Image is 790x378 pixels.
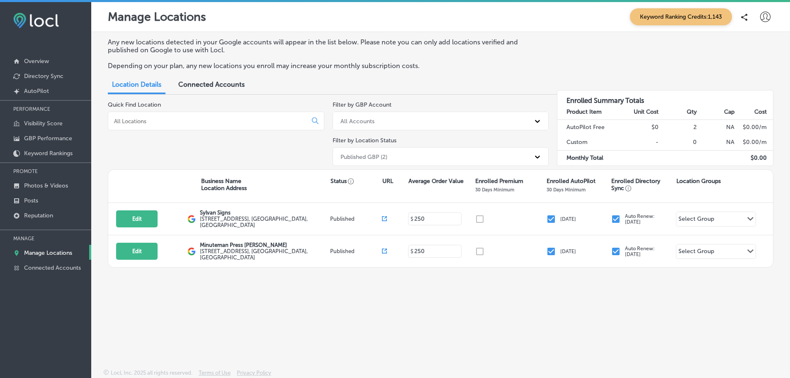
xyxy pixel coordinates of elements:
p: Business Name Location Address [201,178,247,192]
p: Posts [24,197,38,204]
h3: Enrolled Summary Totals [557,90,773,105]
label: [STREET_ADDRESS] , [GEOGRAPHIC_DATA], [GEOGRAPHIC_DATA] [200,216,328,228]
p: Depending on your plan, any new locations you enroll may increase your monthly subscription costs. [108,62,540,70]
p: Reputation [24,212,53,219]
td: 2 [659,119,697,135]
button: Edit [116,243,158,260]
p: Overview [24,58,49,65]
p: Manage Locations [108,10,206,24]
p: Enrolled Directory Sync [611,178,672,192]
div: Select Group [678,248,714,257]
img: logo [187,247,196,256]
p: Enrolled Premium [475,178,523,185]
label: Quick Find Location [108,101,161,108]
th: Cost [735,105,773,120]
label: Filter by GBP Account [333,101,391,108]
p: Minuteman Press [PERSON_NAME] [200,242,328,248]
div: Select Group [678,215,714,225]
td: - [621,135,659,150]
td: NA [697,119,735,135]
th: Qty [659,105,697,120]
p: Location Groups [676,178,721,185]
td: Custom [557,135,621,150]
td: $0 [621,119,659,135]
span: Keyword Ranking Credits: 1,143 [630,8,732,25]
span: Connected Accounts [178,80,245,88]
p: AutoPilot [24,88,49,95]
strong: Product Item [566,108,602,115]
td: Monthly Total [557,150,621,166]
img: logo [187,215,196,223]
p: Any new locations detected in your Google accounts will appear in the list below. Please note you... [108,38,540,54]
p: Auto Renew: [DATE] [625,246,655,257]
td: 0 [659,135,697,150]
p: GBP Performance [24,135,72,142]
p: Directory Sync [24,73,63,80]
div: All Accounts [340,117,374,124]
th: Cap [697,105,735,120]
th: Unit Cost [621,105,659,120]
p: Connected Accounts [24,264,81,271]
p: [DATE] [560,249,576,254]
td: $ 0.00 /m [735,135,773,150]
p: Sylvan Signs [200,210,328,216]
p: $ [411,249,413,254]
p: Status [331,178,382,185]
p: [DATE] [560,216,576,222]
p: Published [330,248,382,254]
img: fda3e92497d09a02dc62c9cd864e3231.png [13,13,59,28]
input: All Locations [113,117,305,125]
p: Published [330,216,382,222]
p: Auto Renew: [DATE] [625,213,655,225]
td: $ 0.00 [735,150,773,166]
p: Enrolled AutoPilot [547,178,596,185]
p: Keyword Rankings [24,150,73,157]
td: $ 0.00 /m [735,119,773,135]
td: AutoPilot Free [557,119,621,135]
td: NA [697,135,735,150]
p: Average Order Value [408,178,464,185]
p: Manage Locations [24,249,72,256]
p: URL [382,178,393,185]
span: Location Details [112,80,161,88]
button: Edit [116,210,158,227]
p: Visibility Score [24,120,63,127]
p: Locl, Inc. 2025 all rights reserved. [111,370,192,376]
div: Published GBP (2) [340,153,387,160]
p: $ [411,216,413,222]
p: 30 Days Minimum [547,187,586,193]
p: Photos & Videos [24,182,68,189]
label: [STREET_ADDRESS] , [GEOGRAPHIC_DATA], [GEOGRAPHIC_DATA] [200,248,328,261]
p: 30 Days Minimum [475,187,514,193]
label: Filter by Location Status [333,137,396,144]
